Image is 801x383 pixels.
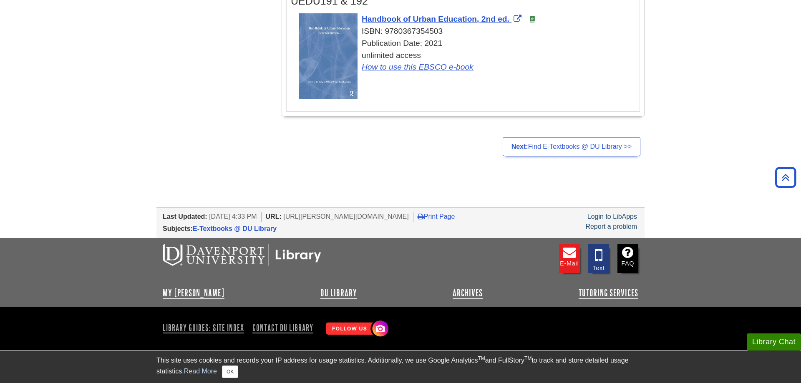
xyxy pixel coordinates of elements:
a: Archives [453,288,483,298]
a: My [PERSON_NAME] [163,288,224,298]
a: E-Textbooks @ DU Library [193,225,277,232]
a: Print Page [418,213,455,220]
sup: TM [478,355,485,361]
div: This site uses cookies and records your IP address for usage statistics. Additionally, we use Goo... [156,355,645,378]
a: Tutoring Services [579,288,638,298]
div: ISBN: 9780367354503 [299,25,635,38]
span: [URL][PERSON_NAME][DOMAIN_NAME] [283,213,409,220]
a: Contact DU Library [249,320,317,335]
span: [DATE] 4:33 PM [209,213,257,220]
a: Read More [184,368,217,375]
span: Last Updated: [163,213,207,220]
button: Close [222,365,238,378]
a: DU Library [320,288,357,298]
img: e-Book [529,16,536,23]
span: Subjects: [163,225,193,232]
i: Print Page [418,213,424,220]
div: unlimited access [299,50,635,74]
button: Library Chat [747,333,801,350]
a: Report a problem [585,223,637,230]
a: E-mail [559,244,580,273]
img: Cover Art [299,13,358,98]
a: Link opens in new window [362,15,524,23]
sup: TM [524,355,531,361]
a: How to use this EBSCO e-book [362,63,474,71]
a: Back to Top [772,172,799,183]
a: Next:Find E-Textbooks @ DU Library >> [503,137,640,156]
div: Publication Date: 2021 [299,38,635,50]
span: Handbook of Urban Education, 2nd ed. [362,15,509,23]
img: Follow Us! Instagram [322,317,390,341]
span: URL: [266,213,282,220]
a: Library Guides: Site Index [163,320,247,335]
img: DU Libraries [163,244,321,266]
strong: Next: [511,143,528,150]
a: Login to LibApps [587,213,637,220]
a: FAQ [617,244,638,273]
a: Text [588,244,609,273]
